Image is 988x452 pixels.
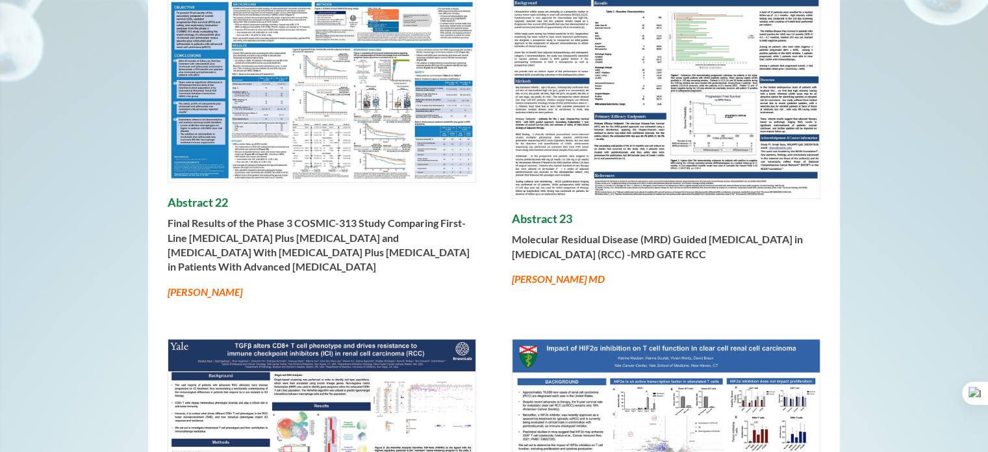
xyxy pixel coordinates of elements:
h4: Abstract 23 [512,212,820,233]
em: [PERSON_NAME] [168,286,242,298]
strong: Molecular Residual Disease (MRD) Guided [MEDICAL_DATA] in [MEDICAL_DATA] (RCC) -MRD GATE RCC [512,233,803,259]
em: [PERSON_NAME] MD [512,273,605,285]
b: Final Results of the Phase 3 COSMIC-313 Study Comparing First-Line [MEDICAL_DATA] Plus [MEDICAL_D... [168,217,470,273]
h4: Abstract 22 [168,196,476,217]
